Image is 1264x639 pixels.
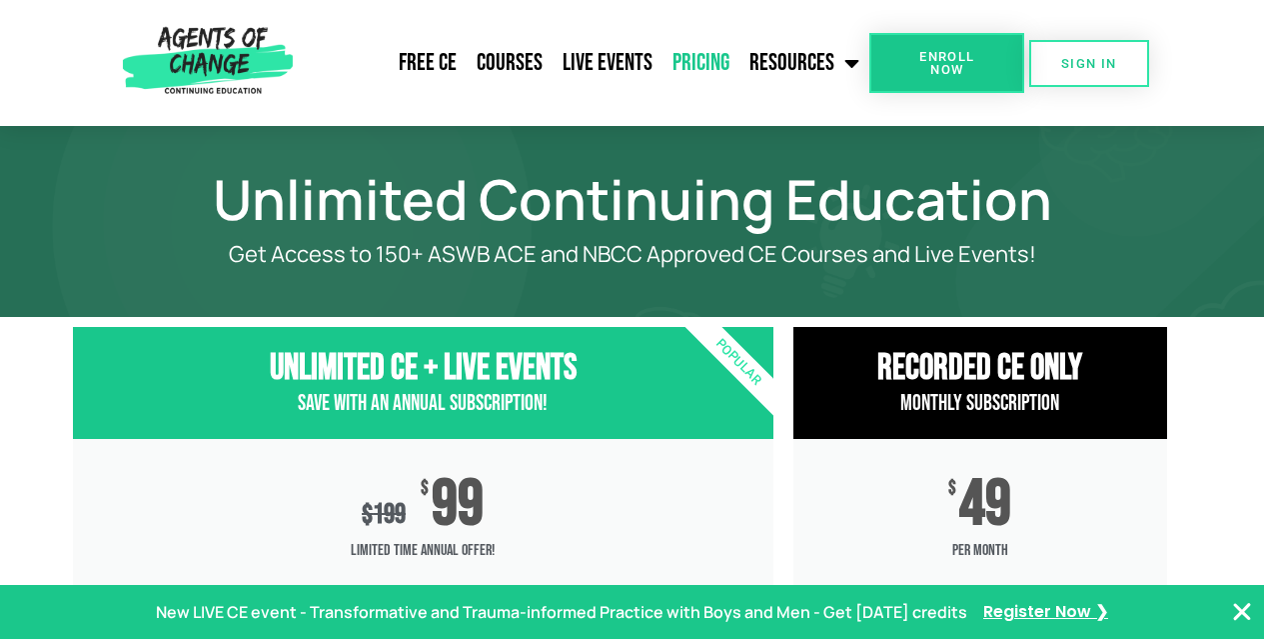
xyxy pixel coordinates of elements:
nav: Menu [301,38,869,88]
h1: Unlimited Continuing Education [63,176,1202,222]
a: Resources [739,38,869,88]
span: 99 [432,479,484,531]
a: Free CE [389,38,467,88]
div: 199 [362,498,406,531]
span: Limited Time Annual Offer! [73,531,773,571]
span: $ [362,498,373,531]
button: Close Banner [1230,600,1254,624]
h3: Unlimited CE + Live Events [73,347,773,390]
span: Monthly Subscription [900,390,1059,417]
a: Courses [467,38,553,88]
span: Save with an Annual Subscription! [298,390,548,417]
h3: RECORDED CE ONly [793,347,1167,390]
span: per month [793,531,1167,571]
a: Live Events [553,38,662,88]
p: Get Access to 150+ ASWB ACE and NBCC Approved CE Courses and Live Events! [143,242,1122,267]
a: Register Now ❯ [983,598,1108,627]
p: New LIVE CE event - Transformative and Trauma-informed Practice with Boys and Men - Get [DATE] cr... [156,598,967,627]
span: Enroll Now [901,50,992,76]
div: Popular [623,247,853,478]
span: $ [421,479,429,499]
span: $ [948,479,956,499]
a: Pricing [662,38,739,88]
a: Enroll Now [869,33,1024,93]
a: SIGN IN [1029,40,1149,87]
span: SIGN IN [1061,57,1117,70]
span: 49 [959,479,1011,531]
